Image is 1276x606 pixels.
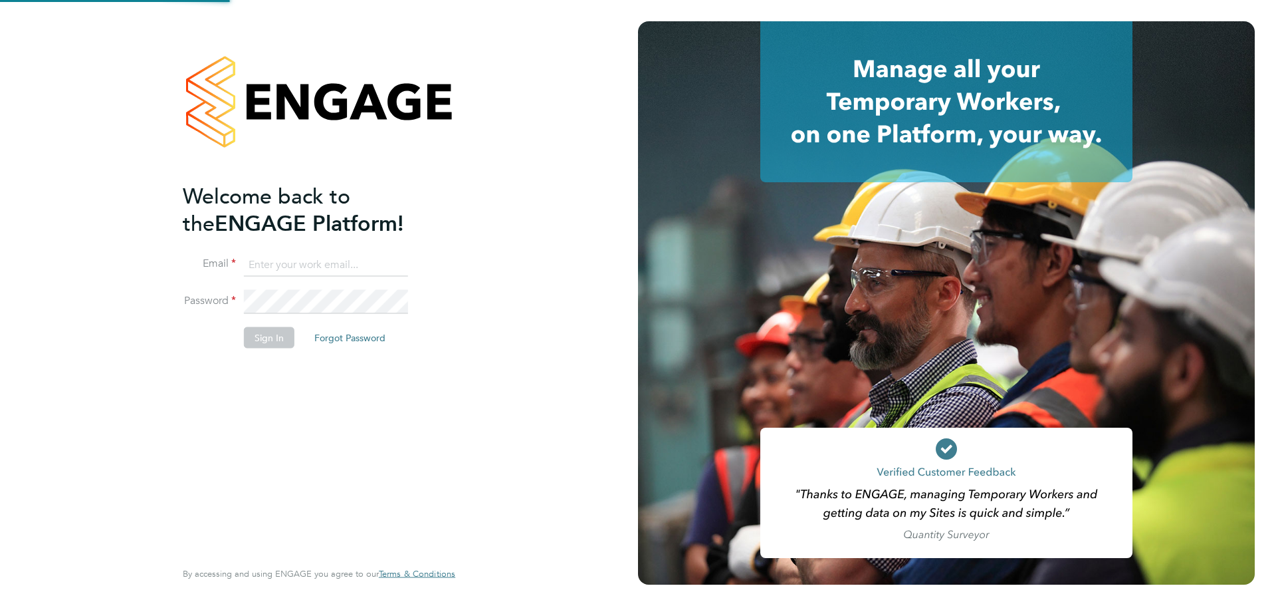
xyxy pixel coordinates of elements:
label: Password [183,294,236,308]
button: Sign In [244,327,294,349]
button: Forgot Password [304,327,396,349]
span: By accessing and using ENGAGE you agree to our [183,568,455,579]
input: Enter your work email... [244,253,408,277]
label: Email [183,257,236,271]
a: Terms & Conditions [379,569,455,579]
span: Welcome back to the [183,183,350,236]
h2: ENGAGE Platform! [183,182,442,237]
